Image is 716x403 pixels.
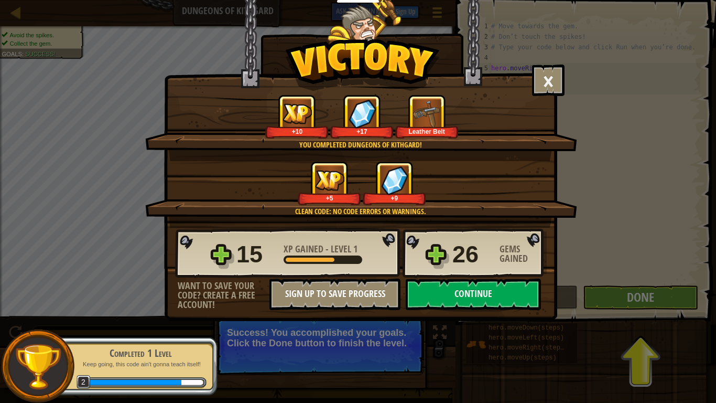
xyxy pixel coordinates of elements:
[381,166,408,195] img: Gems Gained
[178,281,269,310] div: Want to save your code? Create a free account!
[74,360,207,368] p: Keep going, this code ain't gonna teach itself!
[349,99,376,128] img: Gems Gained
[452,238,493,271] div: 26
[300,194,359,202] div: +5
[500,245,547,263] div: Gems Gained
[332,128,392,135] div: +17
[195,206,526,217] div: Clean code: no code errors or warnings.
[413,99,441,128] img: New Item
[284,242,326,256] span: XP Gained
[181,380,203,385] div: 5 XP until level 3
[77,375,91,389] span: 2
[329,242,353,256] span: Level
[315,170,344,190] img: XP Gained
[285,39,440,91] img: Victory
[532,65,565,96] button: ×
[284,245,357,254] div: -
[406,279,541,310] button: Continue
[74,346,207,360] div: Completed 1 Level
[195,140,526,150] div: You completed Dungeons of Kithgard!
[267,128,327,135] div: +10
[365,194,424,202] div: +9
[88,380,182,385] div: 30 XP earned
[14,343,62,390] img: trophy.png
[269,279,400,310] button: Sign Up to Save Progress
[353,242,357,256] span: 1
[283,103,312,124] img: XP Gained
[236,238,277,271] div: 15
[397,128,457,135] div: Leather Belt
